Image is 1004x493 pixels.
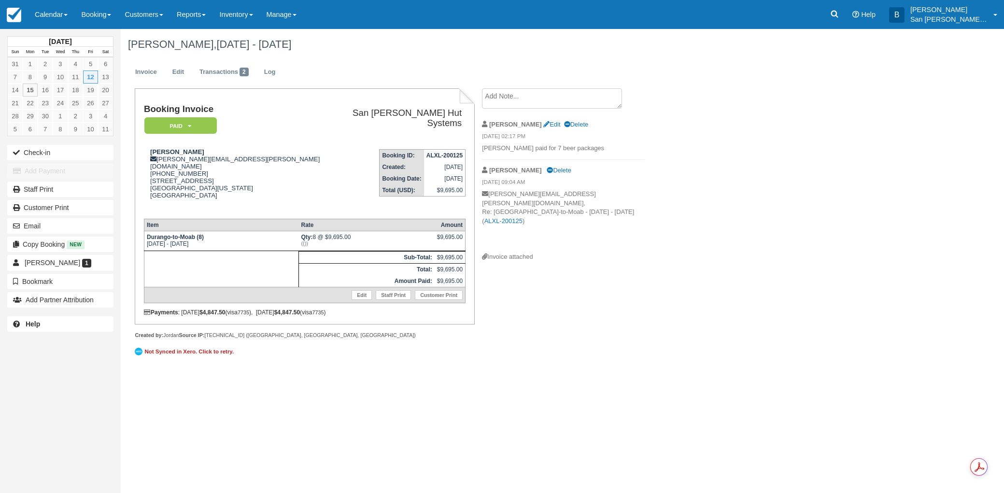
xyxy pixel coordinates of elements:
th: Created: [380,161,424,173]
a: 3 [83,110,98,123]
a: Paid [144,117,213,135]
td: [DATE] [424,173,466,184]
p: [PERSON_NAME][EMAIL_ADDRESS][PERSON_NAME][DOMAIN_NAME], Re: [GEOGRAPHIC_DATA]-to-Moab - [DATE] - ... [482,190,645,253]
a: 14 [8,84,23,97]
em: [DATE] 02:17 PM [482,132,645,143]
a: 7 [8,70,23,84]
a: 6 [98,57,113,70]
a: 4 [98,110,113,123]
h1: Booking Invoice [144,104,331,114]
td: $9,695.00 [435,263,466,275]
button: Check-in [7,145,113,160]
th: Rate [298,219,434,231]
a: 18 [68,84,83,97]
th: Booking ID: [380,150,424,162]
a: Help [7,316,113,332]
th: Total (USD): [380,184,424,197]
strong: Payments [144,309,178,316]
td: $9,695.00 [435,251,466,263]
a: Not Synced in Xero. Click to retry. [135,346,236,357]
button: Email [7,218,113,234]
i: Help [852,11,859,18]
th: Mon [23,47,38,57]
strong: [PERSON_NAME] [489,167,542,174]
a: 12 [83,70,98,84]
a: 27 [98,97,113,110]
a: 23 [38,97,53,110]
span: New [67,240,85,249]
a: 21 [8,97,23,110]
a: Staff Print [376,290,411,300]
a: 4 [68,57,83,70]
th: Fri [83,47,98,57]
strong: [PERSON_NAME] [489,121,542,128]
th: Amount Paid: [298,275,434,287]
a: 26 [83,97,98,110]
a: 10 [83,123,98,136]
b: Help [26,320,40,328]
a: 24 [53,97,68,110]
span: [PERSON_NAME] [25,259,80,267]
th: Sun [8,47,23,57]
a: Transactions2 [192,63,256,82]
a: Customer Print [415,290,463,300]
a: 25 [68,97,83,110]
strong: ALXL-200125 [426,152,463,159]
strong: $4,847.50 [199,309,225,316]
th: Booking Date: [380,173,424,184]
a: Delete [564,121,588,128]
a: ALXL-200125 [484,217,523,225]
button: Add Partner Attribution [7,292,113,308]
a: Edit [352,290,372,300]
a: 9 [68,123,83,136]
strong: Durango-to-Moab (8) [147,234,204,240]
a: 16 [38,84,53,97]
a: 30 [38,110,53,123]
th: Total: [298,263,434,275]
em: (()) [301,240,432,246]
p: San [PERSON_NAME] Hut Systems [910,14,988,24]
span: Help [861,11,876,18]
a: 20 [98,84,113,97]
th: Sat [98,47,113,57]
td: $9,695.00 [424,184,466,197]
div: B [889,7,905,23]
th: Thu [68,47,83,57]
h1: [PERSON_NAME], [128,39,866,50]
a: 15 [23,84,38,97]
strong: [DATE] [49,38,71,45]
td: [DATE] - [DATE] [144,231,298,251]
small: 7735 [312,310,324,315]
a: Log [257,63,283,82]
a: Edit [165,63,191,82]
th: Wed [53,47,68,57]
a: 11 [98,123,113,136]
span: 2 [240,68,249,76]
a: 22 [23,97,38,110]
span: 1 [82,259,91,268]
p: [PERSON_NAME] [910,5,988,14]
a: 2 [68,110,83,123]
button: Bookmark [7,274,113,289]
em: Paid [144,117,217,134]
a: 1 [23,57,38,70]
a: 8 [53,123,68,136]
a: 19 [83,84,98,97]
strong: Source IP: [179,332,205,338]
a: 6 [23,123,38,136]
div: Invoice attached [482,253,645,262]
a: 9 [38,70,53,84]
a: 17 [53,84,68,97]
th: Item [144,219,298,231]
strong: Created by: [135,332,163,338]
a: 3 [53,57,68,70]
a: [PERSON_NAME] 1 [7,255,113,270]
strong: $4,847.50 [274,309,300,316]
span: [DATE] - [DATE] [216,38,291,50]
a: Delete [547,167,571,174]
a: 13 [98,70,113,84]
th: Tue [38,47,53,57]
button: Add Payment [7,163,113,179]
a: Invoice [128,63,164,82]
div: : [DATE] (visa ), [DATE] (visa ) [144,309,466,316]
